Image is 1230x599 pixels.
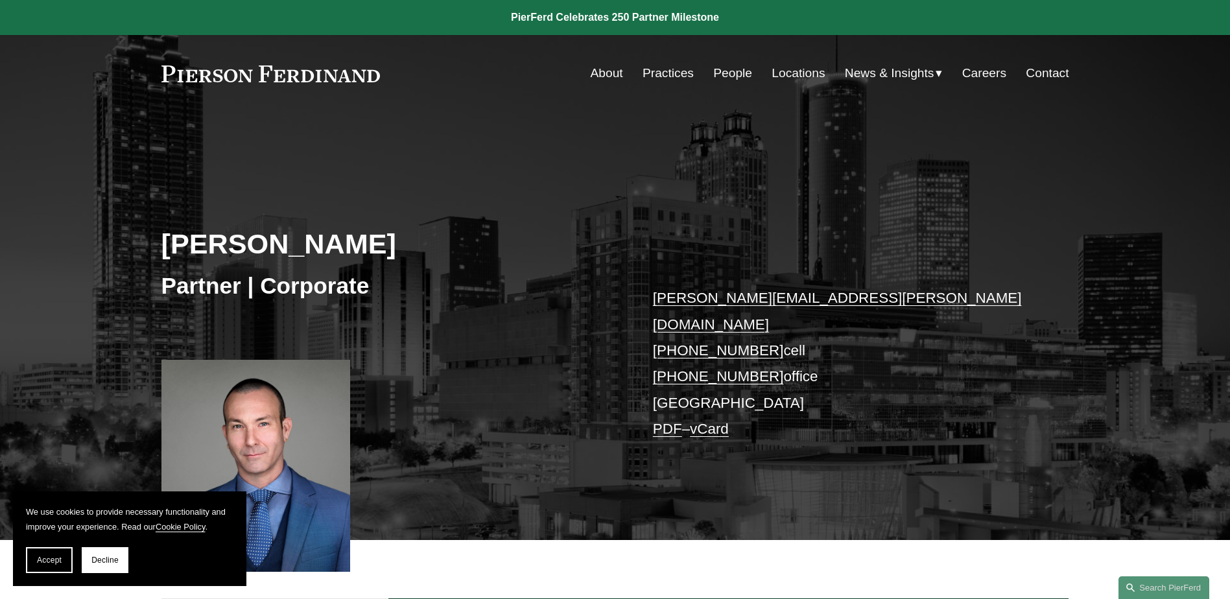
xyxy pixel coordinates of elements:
a: folder dropdown [845,61,943,86]
span: Accept [37,556,62,565]
a: Careers [962,61,1006,86]
a: [PHONE_NUMBER] [653,342,784,358]
span: Decline [91,556,119,565]
span: News & Insights [845,62,934,85]
a: Contact [1026,61,1069,86]
a: Search this site [1118,576,1209,599]
button: Decline [82,547,128,573]
a: People [713,61,752,86]
a: vCard [690,421,729,437]
h2: [PERSON_NAME] [161,227,615,261]
p: cell office [GEOGRAPHIC_DATA] – [653,285,1031,442]
a: PDF [653,421,682,437]
button: Accept [26,547,73,573]
a: About [591,61,623,86]
a: [PHONE_NUMBER] [653,368,784,384]
a: Locations [772,61,825,86]
section: Cookie banner [13,491,246,586]
a: Practices [643,61,694,86]
p: We use cookies to provide necessary functionality and improve your experience. Read our . [26,504,233,534]
h3: Partner | Corporate [161,272,615,300]
a: [PERSON_NAME][EMAIL_ADDRESS][PERSON_NAME][DOMAIN_NAME] [653,290,1022,332]
a: Cookie Policy [156,522,206,532]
